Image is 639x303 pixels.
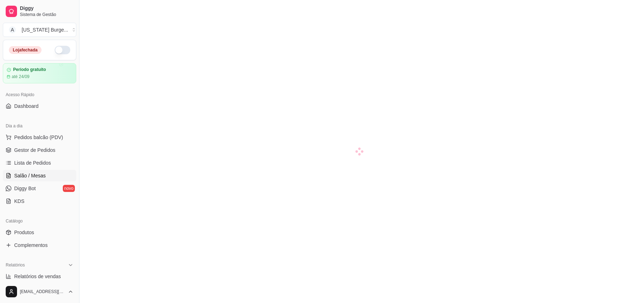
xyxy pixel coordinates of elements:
div: Dia a dia [3,120,76,132]
button: Pedidos balcão (PDV) [3,132,76,143]
span: [EMAIL_ADDRESS][DOMAIN_NAME] [20,289,65,294]
span: Pedidos balcão (PDV) [14,134,63,141]
a: Lista de Pedidos [3,157,76,169]
button: Select a team [3,23,76,37]
a: DiggySistema de Gestão [3,3,76,20]
a: Complementos [3,239,76,251]
a: Produtos [3,227,76,238]
div: Loja fechada [9,46,42,54]
button: [EMAIL_ADDRESS][DOMAIN_NAME] [3,283,76,300]
span: Gestor de Pedidos [14,147,55,154]
a: Relatórios de vendas [3,271,76,282]
span: Salão / Mesas [14,172,46,179]
a: KDS [3,195,76,207]
article: Período gratuito [13,67,46,72]
span: Lista de Pedidos [14,159,51,166]
span: Sistema de Gestão [20,12,73,17]
button: Alterar Status [55,46,70,54]
span: A [9,26,16,33]
a: Salão / Mesas [3,170,76,181]
span: KDS [14,198,24,205]
div: Catálogo [3,215,76,227]
span: Complementos [14,242,48,249]
a: Diggy Botnovo [3,183,76,194]
div: [US_STATE] Burge ... [22,26,68,33]
span: Diggy [20,5,73,12]
a: Período gratuitoaté 24/09 [3,63,76,83]
span: Dashboard [14,103,39,110]
span: Relatórios [6,262,25,268]
span: Relatórios de vendas [14,273,61,280]
span: Diggy Bot [14,185,36,192]
div: Acesso Rápido [3,89,76,100]
article: até 24/09 [12,74,29,79]
a: Dashboard [3,100,76,112]
a: Gestor de Pedidos [3,144,76,156]
span: Produtos [14,229,34,236]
